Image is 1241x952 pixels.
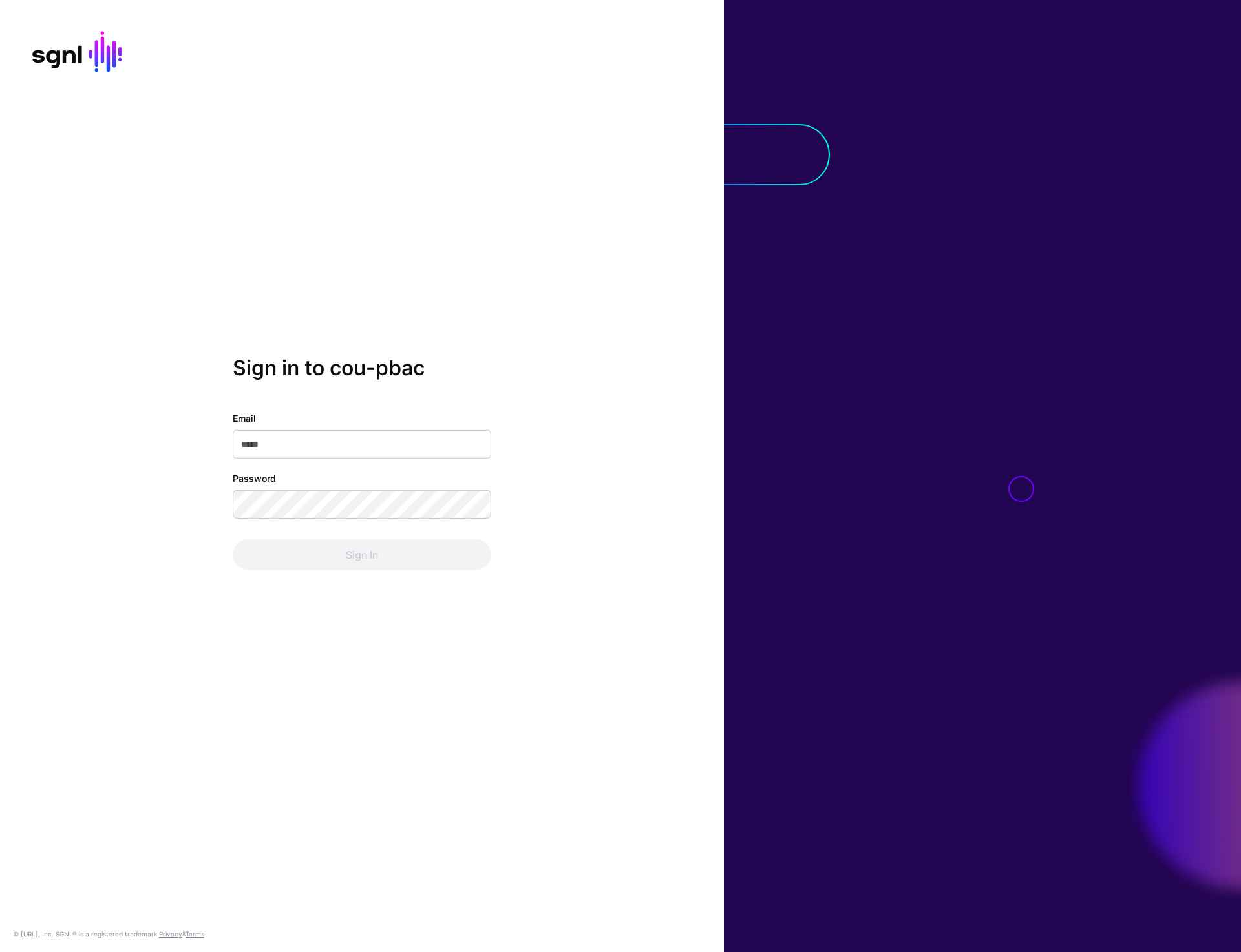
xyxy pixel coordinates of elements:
a: Privacy [159,930,182,938]
label: Email [233,411,256,425]
label: Password [233,471,276,485]
div: © [URL], Inc. SGNL® is a registered trademark. & [13,929,204,939]
h2: Sign in to cou-pbac [233,356,491,380]
a: Terms [186,930,204,938]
